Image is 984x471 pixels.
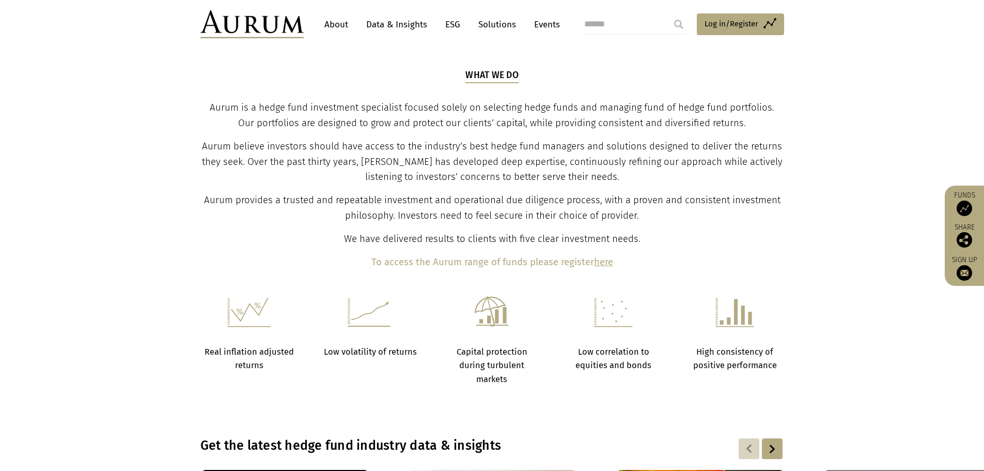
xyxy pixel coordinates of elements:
[950,255,979,281] a: Sign up
[957,232,972,248] img: Share this post
[457,347,527,384] strong: Capital protection during turbulent markets
[361,15,432,34] a: Data & Insights
[205,347,294,370] strong: Real inflation adjusted returns
[465,69,519,83] h5: What we do
[200,10,304,38] img: Aurum
[319,15,353,34] a: About
[594,256,613,268] a: here
[200,438,651,453] h3: Get the latest hedge fund industry data & insights
[324,347,417,357] strong: Low volatility of returns
[529,15,560,34] a: Events
[202,141,783,183] span: Aurum believe investors should have access to the industry’s best hedge fund managers and solutio...
[957,201,972,216] img: Access Funds
[697,13,784,35] a: Log in/Register
[344,233,641,245] span: We have delivered results to clients with five clear investment needs.
[575,347,651,370] strong: Low correlation to equities and bonds
[371,256,594,268] b: To access the Aurum range of funds please register
[950,224,979,248] div: Share
[668,14,689,35] input: Submit
[693,347,777,370] strong: High consistency of positive performance
[957,265,972,281] img: Sign up to our newsletter
[705,18,758,30] span: Log in/Register
[210,102,774,129] span: Aurum is a hedge fund investment specialist focused solely on selecting hedge funds and managing ...
[473,15,521,34] a: Solutions
[204,194,780,221] span: Aurum provides a trusted and repeatable investment and operational due diligence process, with a ...
[440,15,465,34] a: ESG
[950,191,979,216] a: Funds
